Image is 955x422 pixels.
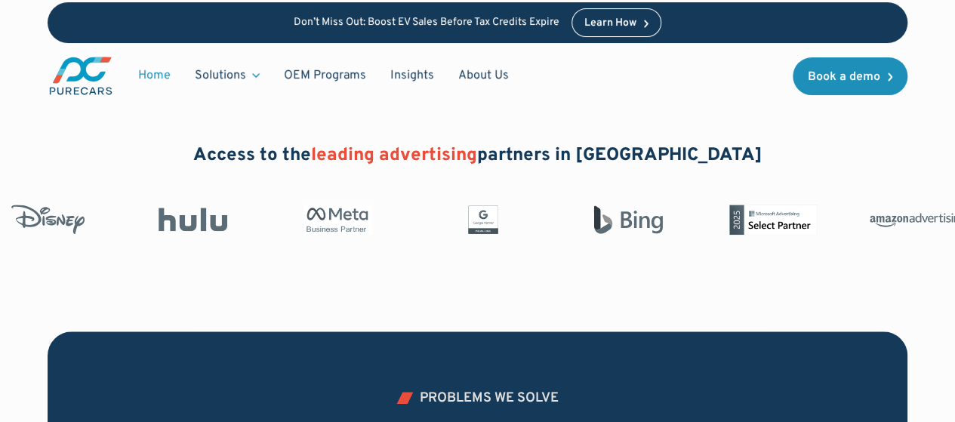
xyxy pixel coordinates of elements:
[571,8,661,37] a: Learn How
[808,71,880,83] div: Book a demo
[793,57,907,95] a: Book a demo
[294,17,559,29] p: Don’t Miss Out: Boost EV Sales Before Tax Credits Expire
[584,18,636,29] div: Learn How
[48,55,114,97] a: main
[578,205,675,235] img: Bing
[723,205,820,235] img: Microsoft Advertising Partner
[143,208,240,232] img: Hulu
[272,61,378,90] a: OEM Programs
[446,61,521,90] a: About Us
[288,205,385,235] img: Meta Business Partner
[126,61,183,90] a: Home
[420,392,559,405] div: PROBLEMS WE SOLVE
[433,205,530,235] img: Google Partner
[193,143,762,169] h2: Access to the partners in [GEOGRAPHIC_DATA]
[195,67,246,84] div: Solutions
[378,61,446,90] a: Insights
[48,55,114,97] img: purecars logo
[311,144,477,167] span: leading advertising
[183,61,272,90] div: Solutions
